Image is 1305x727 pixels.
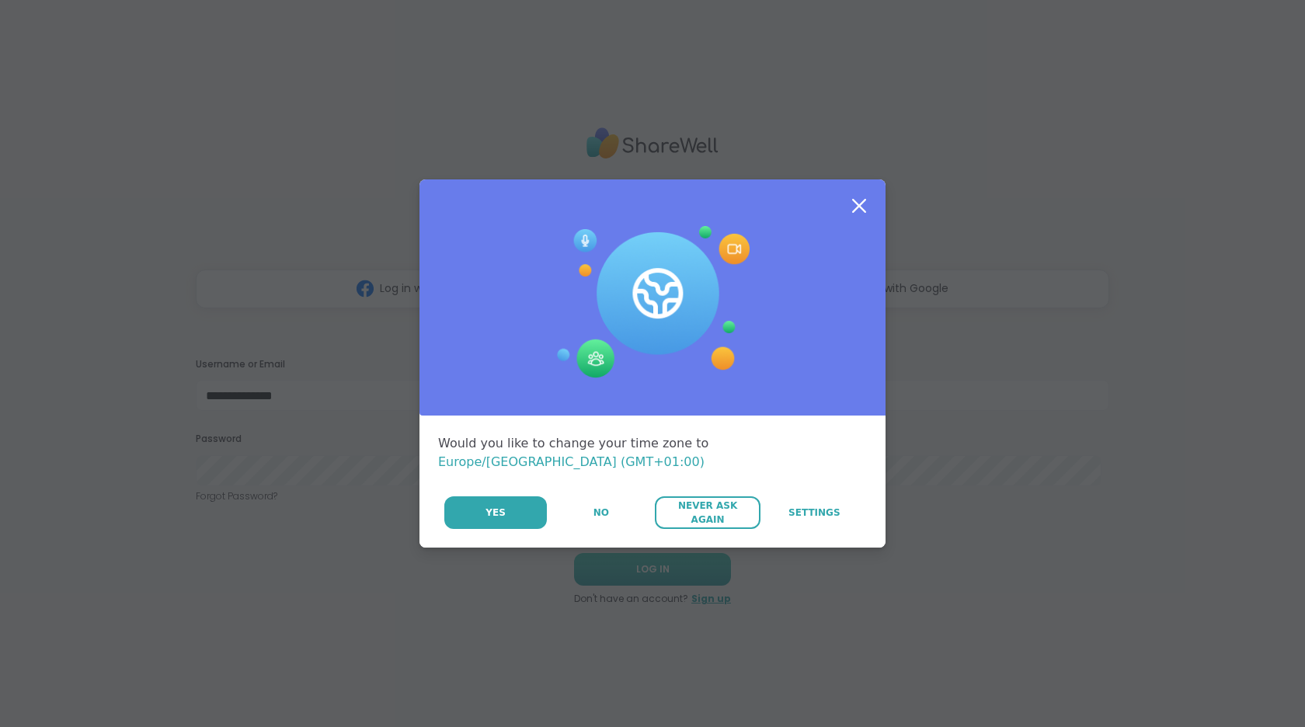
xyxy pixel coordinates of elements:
span: Yes [485,506,506,520]
span: Europe/[GEOGRAPHIC_DATA] (GMT+01:00) [438,454,705,469]
button: No [548,496,653,529]
button: Yes [444,496,547,529]
span: Never Ask Again [663,499,752,527]
a: Settings [762,496,867,529]
button: Never Ask Again [655,496,760,529]
span: Settings [788,506,840,520]
div: Would you like to change your time zone to [438,434,867,471]
img: Session Experience [555,226,750,378]
span: No [593,506,609,520]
